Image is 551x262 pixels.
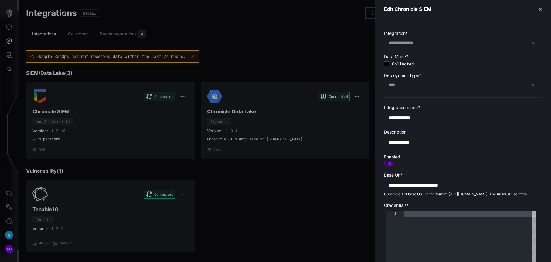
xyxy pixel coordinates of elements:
[384,6,431,12] h3: Edit Chronicle SIEM
[539,6,542,12] button: ✕
[384,105,542,110] label: Integration name *
[384,54,542,59] label: Data Mode *
[532,40,537,45] button: Toggle options menu
[384,192,528,196] span: Chronicle API base URL in the format: [URL][DOMAIN_NAME]. The url must use https.
[384,31,542,36] label: Integration *
[392,61,542,67] span: Collected
[384,73,542,78] label: Deployment Type *
[532,82,537,88] button: Toggle options menu
[384,154,542,160] label: Enabled
[384,172,542,178] label: Base Url *
[384,129,542,135] label: Description
[384,203,542,208] label: Credentials *
[386,211,396,217] div: 1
